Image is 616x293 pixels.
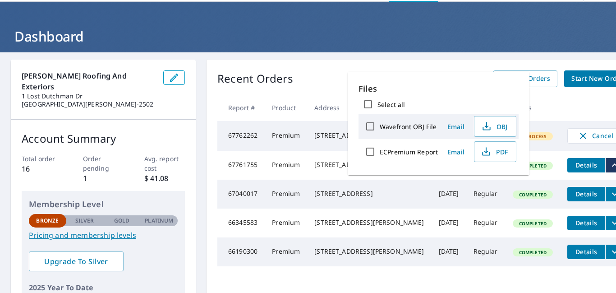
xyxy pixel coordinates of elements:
[22,154,63,163] p: Total order
[144,154,185,173] p: Avg. report cost
[75,217,94,225] p: Silver
[466,180,506,209] td: Regular
[514,191,552,198] span: Completed
[307,94,431,121] th: Address
[144,173,185,184] p: $ 41.08
[445,148,467,156] span: Email
[265,121,307,151] td: Premium
[493,70,557,87] a: View All Orders
[217,180,265,209] td: 67040017
[22,130,185,147] p: Account Summary
[567,187,605,201] button: detailsBtn-67040017
[514,220,552,227] span: Completed
[217,209,265,237] td: 66345583
[577,130,614,141] span: Cancel
[145,217,173,225] p: Platinum
[380,122,437,131] label: Wavefront OBJ File
[573,190,600,198] span: Details
[217,121,265,151] td: 67762262
[573,219,600,227] span: Details
[22,70,156,92] p: [PERSON_NAME] Roofing and Exteriors
[265,180,307,209] td: Premium
[514,249,552,256] span: Completed
[29,282,178,293] p: 2025 Year To Date
[474,141,516,162] button: PDF
[36,217,59,225] p: Bronze
[432,180,466,209] td: [DATE]
[114,217,129,225] p: Gold
[22,163,63,174] p: 16
[314,218,424,227] div: [STREET_ADDRESS][PERSON_NAME]
[441,120,470,134] button: Email
[22,100,156,108] p: [GEOGRAPHIC_DATA][PERSON_NAME]-2502
[265,237,307,266] td: Premium
[359,83,519,95] p: Files
[29,198,178,210] p: Membership Level
[83,173,124,184] p: 1
[466,209,506,237] td: Regular
[514,163,552,169] span: Completed
[573,161,600,169] span: Details
[466,237,506,266] td: Regular
[36,256,116,266] span: Upgrade To Silver
[217,94,265,121] th: Report #
[29,251,124,271] a: Upgrade To Silver
[480,121,509,132] span: OBJ
[567,245,605,259] button: detailsBtn-66190300
[380,148,438,156] label: ECPremium Report
[11,27,605,46] h1: Dashboard
[265,209,307,237] td: Premium
[314,160,424,169] div: [STREET_ADDRESS][PERSON_NAME]
[265,94,307,121] th: Product
[514,133,552,140] span: In Process
[573,247,600,256] span: Details
[314,247,424,256] div: [STREET_ADDRESS][PERSON_NAME]
[217,237,265,266] td: 66190300
[445,122,467,131] span: Email
[217,151,265,180] td: 67761755
[83,154,124,173] p: Order pending
[377,100,405,109] label: Select all
[506,94,561,121] th: Status
[441,145,470,159] button: Email
[265,151,307,180] td: Premium
[567,158,605,172] button: detailsBtn-67761755
[480,146,509,157] span: PDF
[432,237,466,266] td: [DATE]
[217,70,293,87] p: Recent Orders
[474,116,516,137] button: OBJ
[567,216,605,230] button: detailsBtn-66345583
[314,189,424,198] div: [STREET_ADDRESS]
[314,131,424,140] div: [STREET_ADDRESS][PERSON_NAME]
[22,92,156,100] p: 1 Lost Dutchman Dr
[432,209,466,237] td: [DATE]
[29,230,178,241] a: Pricing and membership levels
